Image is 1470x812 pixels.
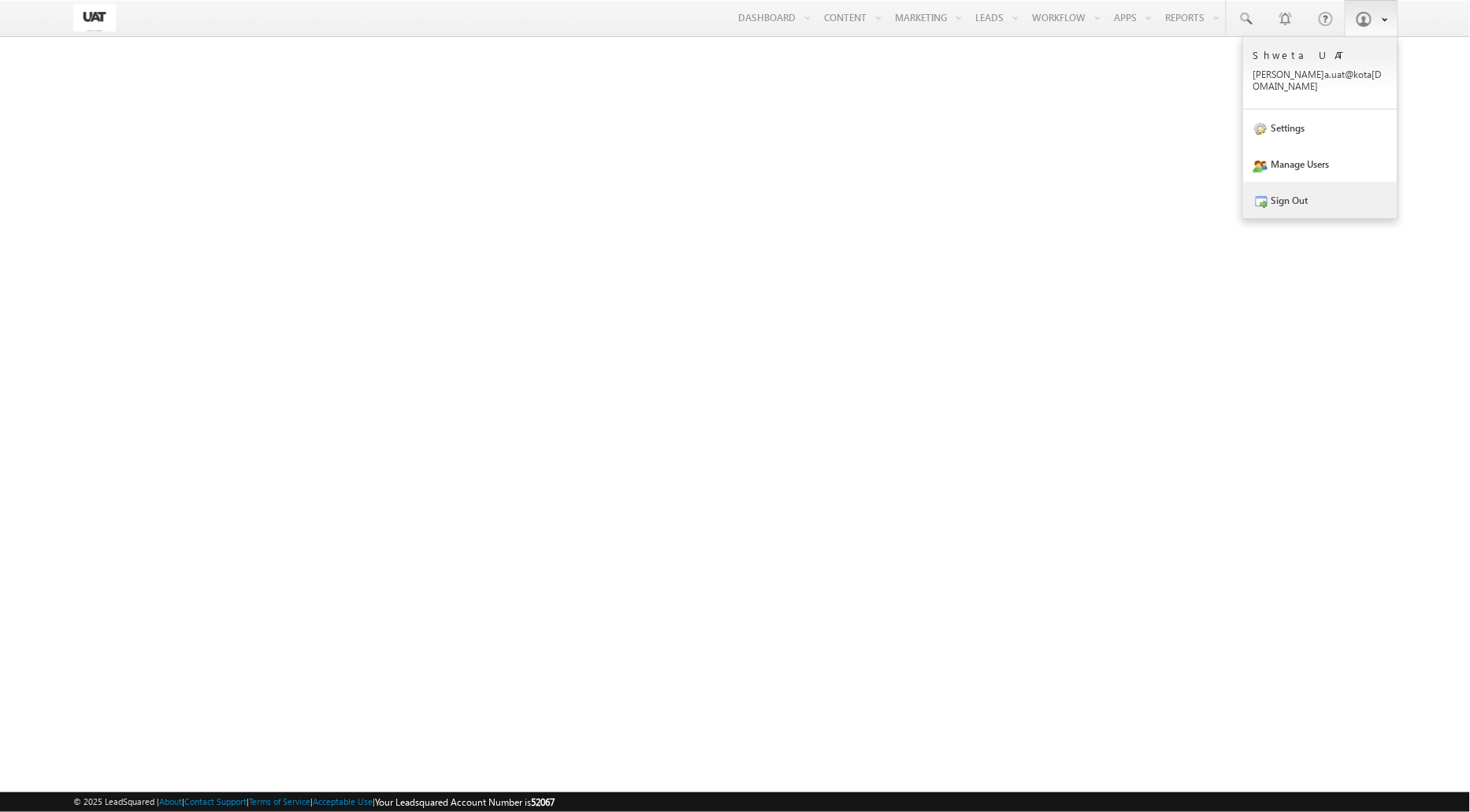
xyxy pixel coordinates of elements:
[1243,109,1398,146] a: Settings
[73,4,116,32] img: Custom Logo
[249,796,310,806] a: Terms of Service
[1243,146,1398,182] a: Manage Users
[375,796,555,808] span: Your Leadsquared Account Number is
[1243,37,1398,109] a: Shweta UAT [PERSON_NAME]a.uat@kota[DOMAIN_NAME]
[184,796,247,806] a: Contact Support
[1253,48,1387,61] p: Shweta UAT
[73,795,555,810] span: © 2025 LeadSquared | | | | |
[313,796,373,806] a: Acceptable Use
[1243,182,1398,218] a: Sign Out
[531,796,555,808] span: 52067
[1253,69,1387,92] p: [PERSON_NAME] a.uat @kota [DOMAIN_NAME]
[159,796,182,806] a: About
